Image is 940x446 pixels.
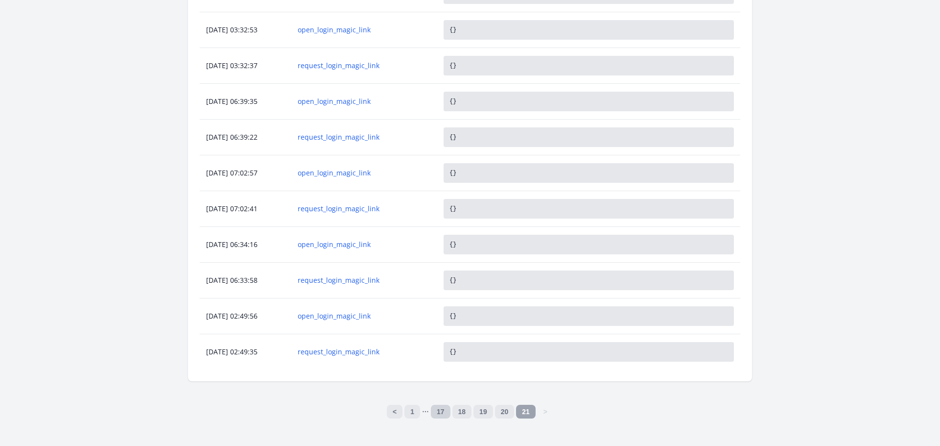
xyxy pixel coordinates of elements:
[200,25,291,35] div: [DATE] 03:32:53
[200,168,291,178] div: [DATE] 07:02:57
[495,405,515,419] a: 20
[298,347,431,357] a: request_login_magic_link
[200,347,291,357] div: [DATE] 02:49:35
[298,132,431,142] a: request_login_magic_link
[516,405,536,419] a: 21
[298,275,431,285] a: request_login_magic_link
[452,405,472,419] a: 18
[444,127,734,147] pre: {}
[538,405,553,419] a: Next
[444,56,734,75] pre: {}
[444,306,734,326] pre: {}
[200,97,291,106] div: [DATE] 06:39:35
[200,240,291,249] div: [DATE] 06:34:16
[298,240,431,249] a: open_login_magic_link
[200,311,291,321] div: [DATE] 02:49:56
[444,271,734,290] pre: {}
[298,204,431,214] a: request_login_magic_link
[444,92,734,111] pre: {}
[387,405,553,419] nav: Pages
[431,405,450,419] a: 17
[298,25,431,35] a: open_login_magic_link
[200,275,291,285] div: [DATE] 06:33:58
[444,20,734,40] pre: {}
[200,204,291,214] div: [DATE] 07:02:41
[422,405,429,419] a: …
[387,405,402,419] a: Previous
[444,163,734,183] pre: {}
[298,97,431,106] a: open_login_magic_link
[444,342,734,362] pre: {}
[200,61,291,71] div: [DATE] 03:32:37
[404,405,420,419] a: 1
[298,168,431,178] a: open_login_magic_link
[298,311,431,321] a: open_login_magic_link
[298,61,431,71] a: request_login_magic_link
[200,132,291,142] div: [DATE] 06:39:22
[473,405,493,419] a: 19
[444,199,734,219] pre: {}
[444,235,734,254] pre: {}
